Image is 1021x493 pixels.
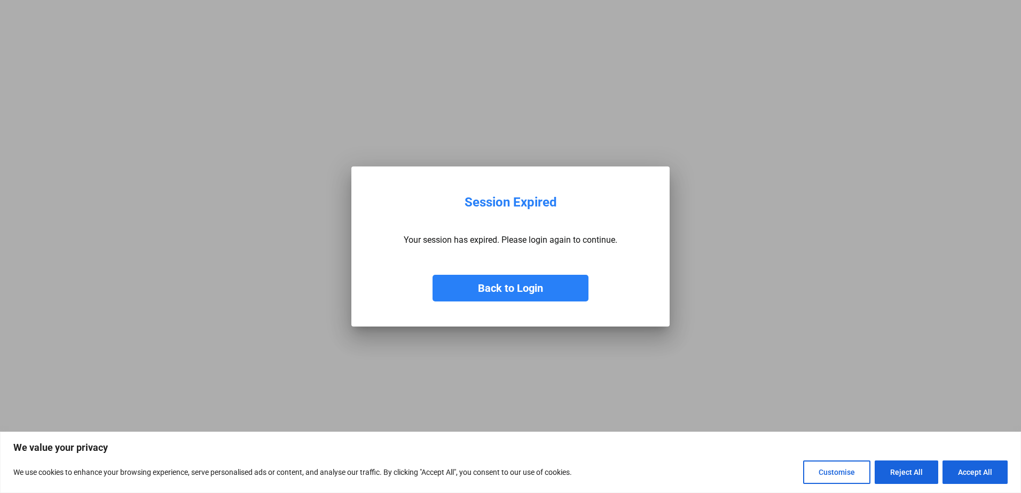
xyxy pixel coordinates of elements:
p: We value your privacy [13,441,1008,454]
button: Reject All [875,460,938,484]
button: Accept All [943,460,1008,484]
button: Customise [803,460,870,484]
p: Your session has expired. Please login again to continue. [404,235,617,245]
div: Session Expired [465,195,557,210]
p: We use cookies to enhance your browsing experience, serve personalised ads or content, and analys... [13,466,572,479]
button: Back to Login [433,275,588,301]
